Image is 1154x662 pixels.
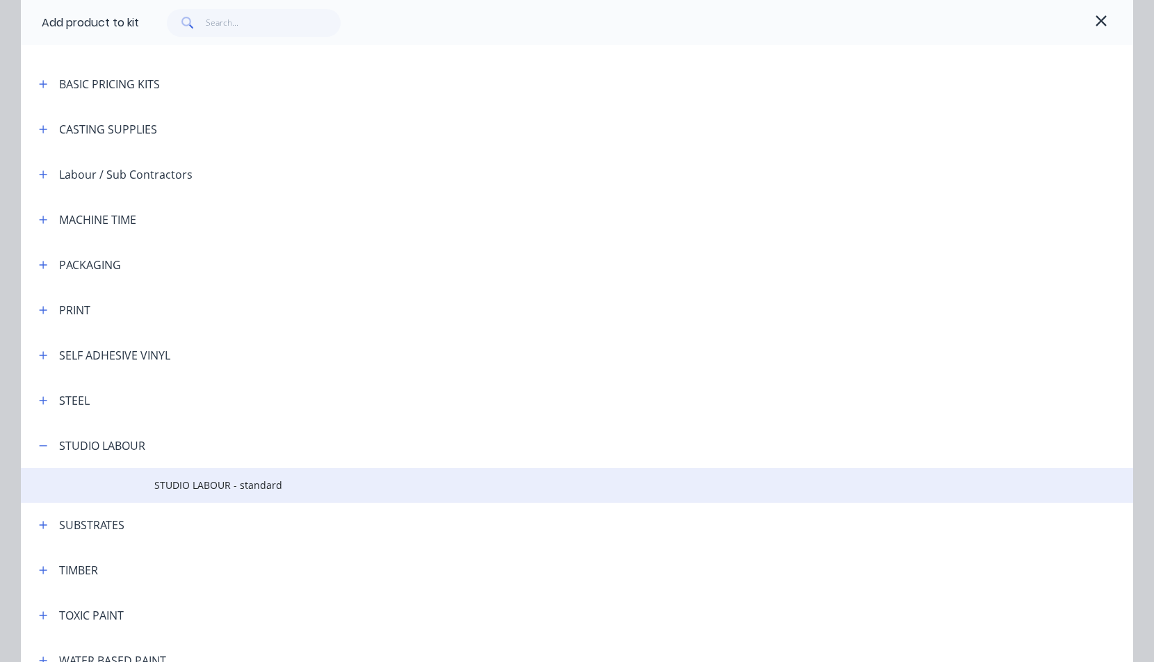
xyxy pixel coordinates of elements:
[154,478,937,492] span: STUDIO LABOUR - standard
[59,607,124,624] div: TOXIC PAINT
[59,211,136,228] div: MACHINE TIME
[59,166,193,183] div: Labour / Sub Contractors
[59,302,90,318] div: PRINT
[59,76,160,92] div: BASIC PRICING KITS
[59,257,121,273] div: PACKAGING
[206,9,341,37] input: Search...
[42,15,139,31] div: Add product to kit
[59,347,170,364] div: SELF ADHESIVE VINYL
[59,517,124,533] div: SUBSTRATES
[59,121,157,138] div: CASTING SUPPLIES
[59,392,90,409] div: STEEL
[59,437,145,454] div: STUDIO LABOUR
[59,562,98,579] div: TIMBER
